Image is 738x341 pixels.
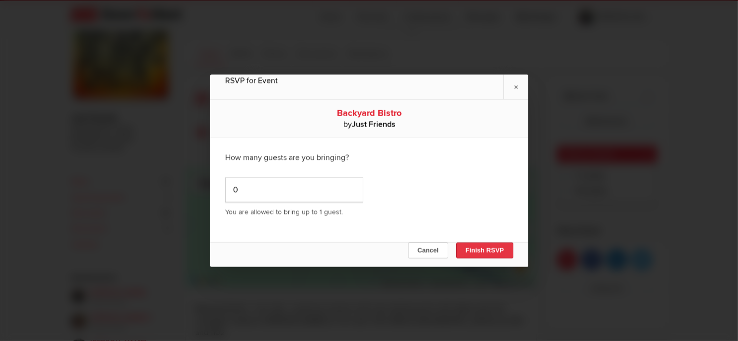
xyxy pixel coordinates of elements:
[456,242,513,258] button: Finish RSVP
[408,242,448,258] button: Cancel
[351,119,395,129] b: Just Friends
[225,145,513,170] div: How many guests are you bringing?
[225,74,513,86] div: RSVP for Event
[225,107,513,119] div: Backyard Bistro
[503,74,528,99] a: ×
[225,119,513,130] div: by
[225,207,513,217] p: You are allowed to bring up to 1 guest.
